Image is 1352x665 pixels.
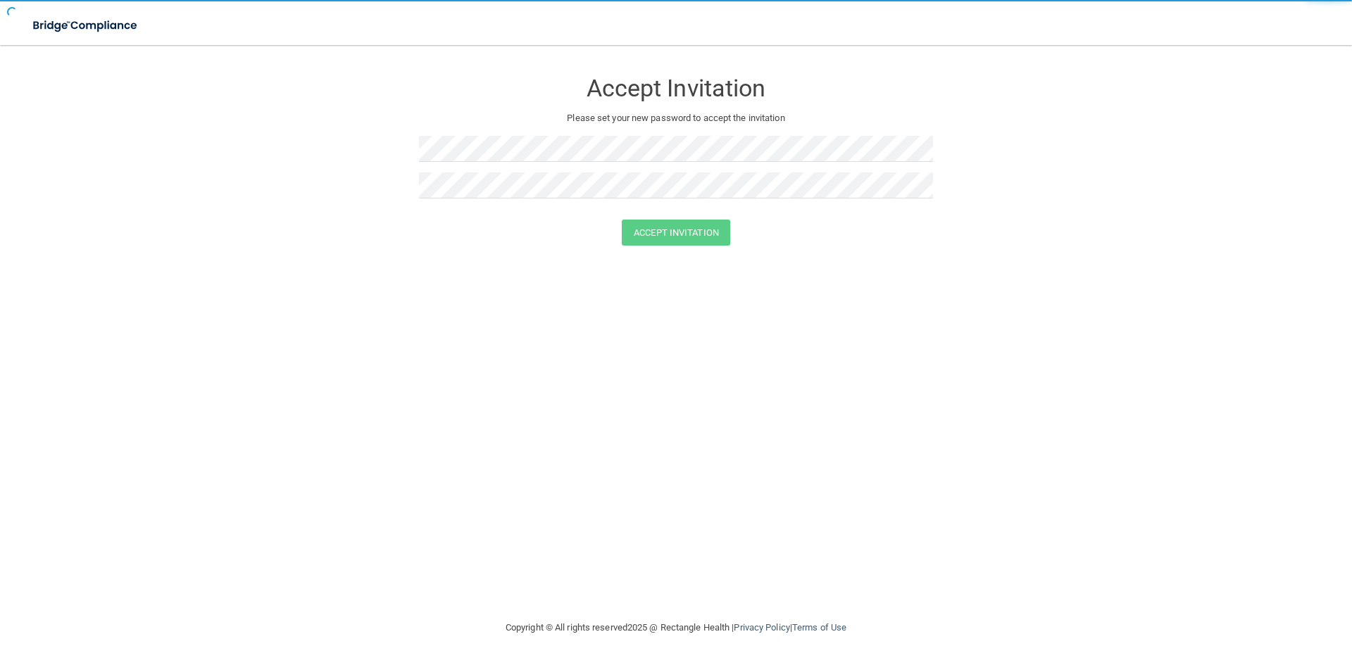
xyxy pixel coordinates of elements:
p: Please set your new password to accept the invitation [430,110,922,127]
a: Terms of Use [792,622,846,633]
h3: Accept Invitation [419,75,933,101]
a: Privacy Policy [734,622,789,633]
button: Accept Invitation [622,220,730,246]
div: Copyright © All rights reserved 2025 @ Rectangle Health | | [419,605,933,650]
img: bridge_compliance_login_screen.278c3ca4.svg [21,11,151,40]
